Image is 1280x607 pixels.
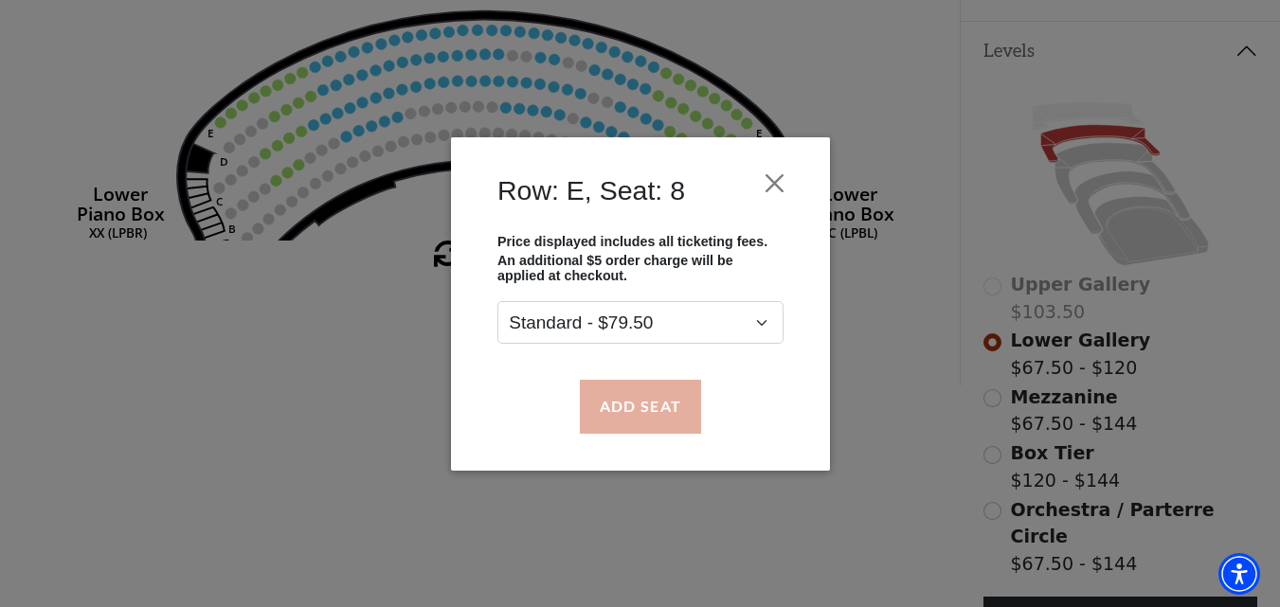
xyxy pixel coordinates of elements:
button: Close [756,165,792,201]
p: An additional $5 order charge will be applied at checkout. [497,253,784,283]
p: Price displayed includes all ticketing fees. [497,233,784,248]
button: Add Seat [579,380,700,433]
div: Accessibility Menu [1218,553,1260,595]
h4: Row: E, Seat: 8 [497,174,685,206]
